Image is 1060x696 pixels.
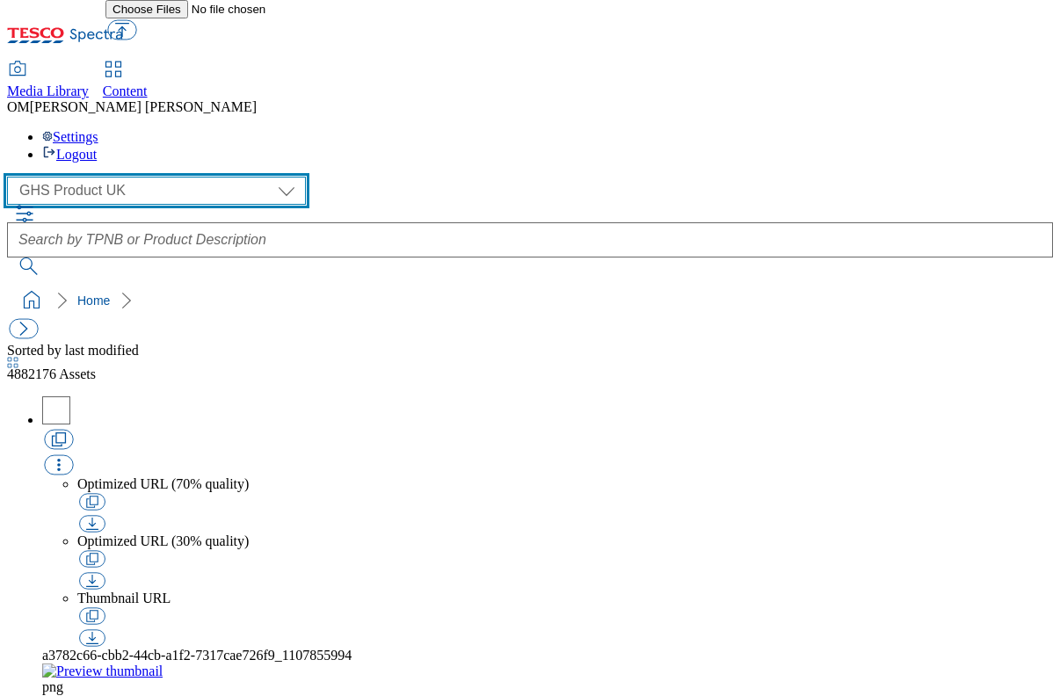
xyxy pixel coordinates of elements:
span: Assets [7,366,96,381]
span: Media Library [7,83,89,98]
span: Optimized URL (30% quality) [77,533,249,548]
span: 4882176 [7,366,59,381]
span: a3782c66-cbb2-44cb-a1f2-7317cae726f9_1107855994 [42,648,352,663]
span: [PERSON_NAME] [PERSON_NAME] [30,99,257,114]
span: Optimized URL (70% quality) [77,476,249,491]
a: Home [77,294,110,308]
a: Media Library [7,62,89,99]
span: Type [42,679,63,694]
a: Content [103,62,148,99]
img: Preview thumbnail [42,663,163,679]
span: Content [103,83,148,98]
a: Preview thumbnail [42,663,1053,679]
span: OM [7,99,30,114]
span: Sorted by last modified [7,343,139,358]
nav: breadcrumb [7,284,1053,317]
span: Thumbnail URL [77,591,171,605]
a: home [18,286,46,315]
a: Logout [42,147,97,162]
a: Settings [42,129,98,144]
input: Search by TPNB or Product Description [7,222,1053,257]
